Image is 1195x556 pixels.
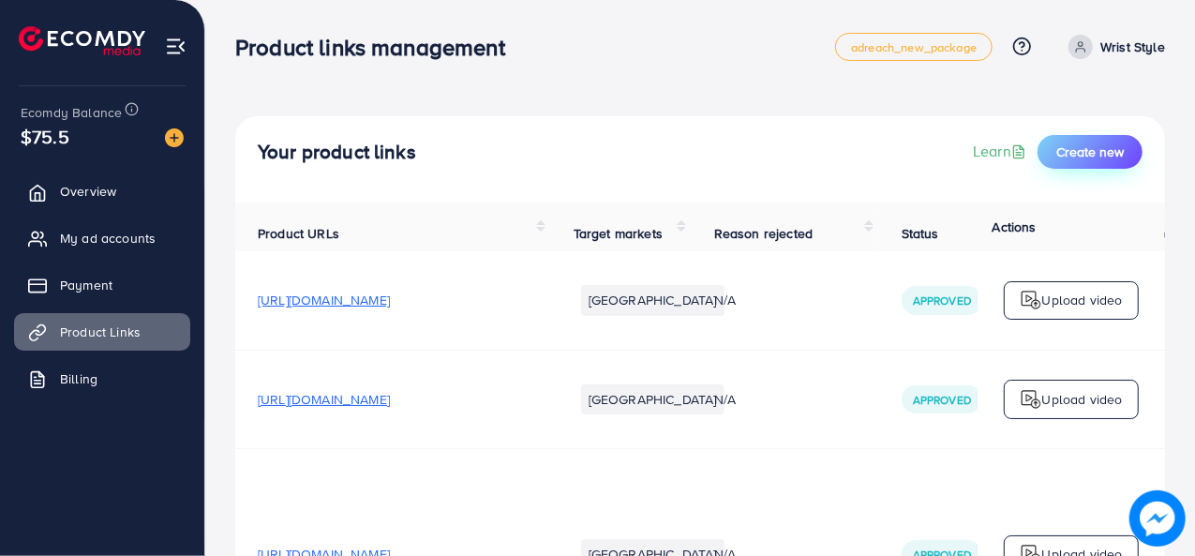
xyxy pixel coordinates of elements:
[1020,388,1042,411] img: logo
[258,224,339,243] span: Product URLs
[21,103,122,122] span: Ecomdy Balance
[1020,289,1042,311] img: logo
[235,34,520,61] h3: Product links management
[574,224,663,243] span: Target markets
[1038,135,1143,169] button: Create new
[60,323,141,341] span: Product Links
[60,182,116,201] span: Overview
[165,36,187,57] img: menu
[165,128,184,147] img: image
[14,360,190,398] a: Billing
[1042,289,1123,311] p: Upload video
[902,224,939,243] span: Status
[14,173,190,210] a: Overview
[258,291,390,309] span: [URL][DOMAIN_NAME]
[19,26,145,55] img: logo
[835,33,993,61] a: adreach_new_package
[60,276,112,294] span: Payment
[258,141,416,164] h4: Your product links
[993,218,1037,236] span: Actions
[851,41,977,53] span: adreach_new_package
[714,390,736,409] span: N/A
[1100,36,1165,58] p: Wrist Style
[1129,490,1186,547] img: image
[14,219,190,257] a: My ad accounts
[714,291,736,309] span: N/A
[714,224,813,243] span: Reason rejected
[60,229,156,248] span: My ad accounts
[14,313,190,351] a: Product Links
[913,392,971,408] span: Approved
[581,384,724,414] li: [GEOGRAPHIC_DATA]
[581,285,724,315] li: [GEOGRAPHIC_DATA]
[973,141,1030,162] a: Learn
[1042,388,1123,411] p: Upload video
[1056,143,1124,161] span: Create new
[14,266,190,304] a: Payment
[258,390,390,409] span: [URL][DOMAIN_NAME]
[913,293,971,308] span: Approved
[21,123,69,150] span: $75.5
[1061,35,1165,59] a: Wrist Style
[60,369,97,388] span: Billing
